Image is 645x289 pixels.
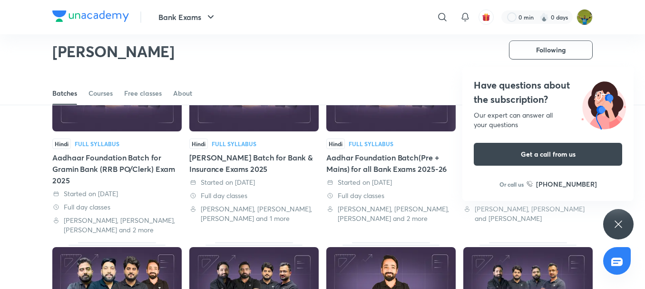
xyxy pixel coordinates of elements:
[153,8,222,27] button: Bank Exams
[474,78,622,107] h4: Have questions about the subscription?
[326,152,456,175] div: Aadhar Foundation Batch(Pre + Mains) for all Bank Exams 2025-26
[52,42,175,61] h2: [PERSON_NAME]
[479,10,494,25] button: avatar
[124,89,162,98] div: Free classes
[189,52,319,235] div: Nishchay Mains Batch for Bank & Insurance Exams 2025
[212,141,256,147] div: Full Syllabus
[527,179,597,189] a: [PHONE_NUMBER]
[326,204,456,223] div: Abhijeet Mishra, Vishal Parihar, Puneet Kumar Sharma and 2 more
[189,178,319,187] div: Started on 27 Aug 2025
[474,110,622,130] div: Our expert can answer all your questions
[88,89,113,98] div: Courses
[463,204,593,223] div: Vishal Parihar, Puneet Kumar Sharma and Sumit Kumar Verma
[75,141,119,147] div: Full Syllabus
[52,89,77,98] div: Batches
[52,202,182,212] div: Full day classes
[574,78,634,130] img: ttu_illustration_new.svg
[536,179,597,189] h6: [PHONE_NUMBER]
[52,52,182,235] div: Aadhaar Foundation Batch for Gramin Bank (RRB PO/Clerk) Exam 2025
[88,82,113,105] a: Courses
[326,178,456,187] div: Started on 11 Aug 2025
[173,82,192,105] a: About
[52,10,129,22] img: Company Logo
[326,52,456,235] div: Aadhar Foundation Batch(Pre + Mains) for all Bank Exams 2025-26
[326,191,456,200] div: Full day classes
[124,82,162,105] a: Free classes
[189,204,319,223] div: Abhijeet Mishra, Vishal Parihar, Puneet Kumar Sharma and 1 more
[499,180,524,189] p: Or call us
[539,12,549,22] img: streak
[482,13,490,21] img: avatar
[474,143,622,166] button: Get a call from us
[52,152,182,186] div: Aadhaar Foundation Batch for Gramin Bank (RRB PO/Clerk) Exam 2025
[189,139,208,149] span: Hindi
[189,191,319,200] div: Full day classes
[189,152,319,175] div: [PERSON_NAME] Batch for Bank & Insurance Exams 2025
[52,10,129,24] a: Company Logo
[173,89,192,98] div: About
[52,189,182,199] div: Started on 8 Sep 2025
[577,9,593,25] img: Suraj Nager
[326,139,345,149] span: Hindi
[52,216,182,235] div: Dipesh Kumar, Abhijeet Mishra, Vishal Parihar and 2 more
[52,82,77,105] a: Batches
[52,139,71,149] span: Hindi
[349,141,393,147] div: Full Syllabus
[509,40,593,60] button: Following
[536,45,566,55] span: Following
